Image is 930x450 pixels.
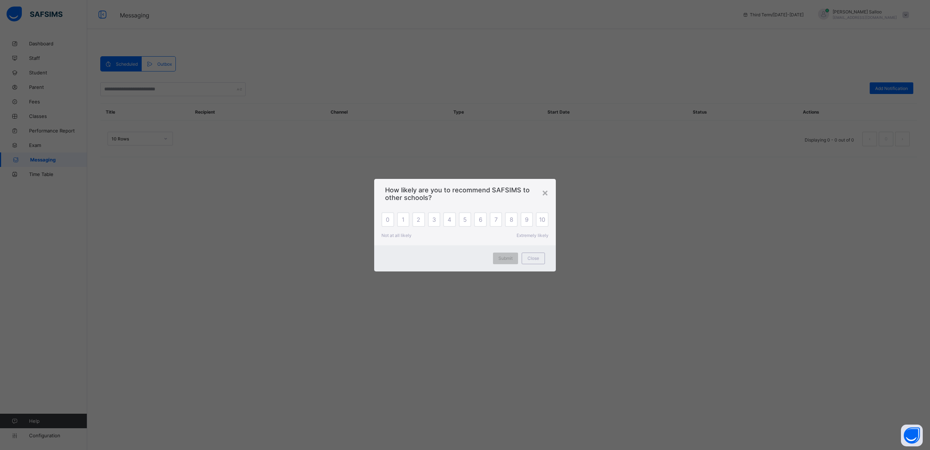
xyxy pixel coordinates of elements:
[517,233,549,238] span: Extremely likely
[479,216,482,223] span: 6
[498,255,513,261] span: Submit
[525,216,529,223] span: 9
[381,233,412,238] span: Not at all likely
[448,216,451,223] span: 4
[385,186,545,201] span: How likely are you to recommend SAFSIMS to other schools?
[463,216,467,223] span: 5
[417,216,420,223] span: 2
[402,216,404,223] span: 1
[494,216,498,223] span: 7
[542,186,549,199] div: ×
[527,255,539,261] span: Close
[381,212,394,227] div: 0
[901,425,923,446] button: Open asap
[510,216,513,223] span: 8
[539,216,545,223] span: 10
[432,216,436,223] span: 3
